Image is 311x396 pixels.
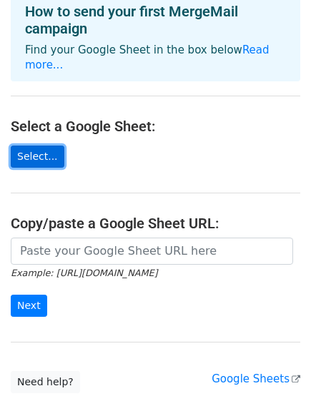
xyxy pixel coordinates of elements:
[212,372,300,385] a: Google Sheets
[11,268,157,278] small: Example: [URL][DOMAIN_NAME]
[11,146,64,168] a: Select...
[11,118,300,135] h4: Select a Google Sheet:
[240,328,311,396] iframe: Chat Widget
[11,371,80,393] a: Need help?
[25,44,270,71] a: Read more...
[11,295,47,317] input: Next
[11,215,300,232] h4: Copy/paste a Google Sheet URL:
[25,3,286,37] h4: How to send your first MergeMail campaign
[25,43,286,73] p: Find your Google Sheet in the box below
[11,238,293,265] input: Paste your Google Sheet URL here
